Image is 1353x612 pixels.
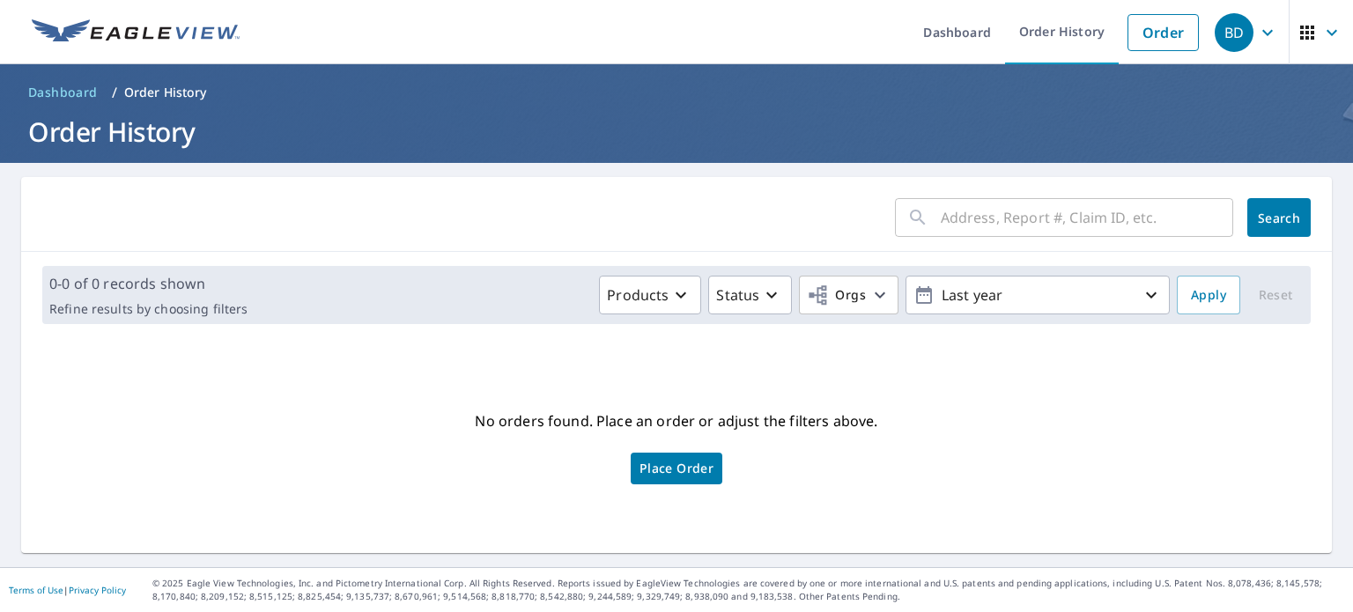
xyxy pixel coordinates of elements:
[807,284,866,306] span: Orgs
[631,453,722,484] a: Place Order
[1247,198,1311,237] button: Search
[21,78,105,107] a: Dashboard
[1177,276,1240,314] button: Apply
[935,280,1141,311] p: Last year
[1127,14,1199,51] a: Order
[599,276,701,314] button: Products
[124,84,207,101] p: Order History
[9,585,126,595] p: |
[112,82,117,103] li: /
[1191,284,1226,306] span: Apply
[799,276,898,314] button: Orgs
[49,273,248,294] p: 0-0 of 0 records shown
[941,193,1233,242] input: Address, Report #, Claim ID, etc.
[708,276,792,314] button: Status
[1261,210,1297,226] span: Search
[607,284,669,306] p: Products
[640,464,713,473] span: Place Order
[716,284,759,306] p: Status
[69,584,126,596] a: Privacy Policy
[475,407,877,435] p: No orders found. Place an order or adjust the filters above.
[906,276,1170,314] button: Last year
[152,577,1344,603] p: © 2025 Eagle View Technologies, Inc. and Pictometry International Corp. All Rights Reserved. Repo...
[28,84,98,101] span: Dashboard
[21,78,1332,107] nav: breadcrumb
[32,19,240,46] img: EV Logo
[9,584,63,596] a: Terms of Use
[49,301,248,317] p: Refine results by choosing filters
[1215,13,1253,52] div: BD
[21,114,1332,150] h1: Order History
